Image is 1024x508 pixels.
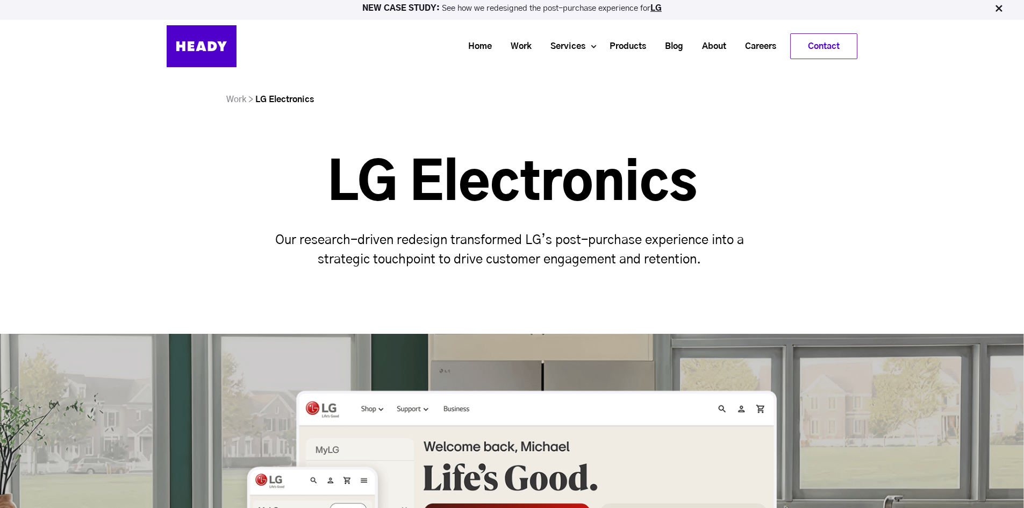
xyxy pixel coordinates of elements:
[5,4,1019,12] p: See how we redesigned the post-purchase experience for
[256,159,768,210] h1: LG Electronics
[497,37,537,56] a: Work
[255,91,314,108] li: LG Electronics
[596,37,651,56] a: Products
[651,37,689,56] a: Blog
[650,4,662,12] a: LG
[689,37,732,56] a: About
[167,25,237,67] img: Heady_Logo_Web-01 (1)
[247,33,857,59] div: Navigation Menu
[791,34,857,59] a: Contact
[732,37,782,56] a: Careers
[537,37,591,56] a: Services
[993,3,1004,14] img: Close Bar
[256,231,768,269] p: Our research-driven redesign transformed LG’s post-purchase experience into a strategic touchpoin...
[226,95,253,104] a: Work >
[455,37,497,56] a: Home
[362,4,442,12] strong: NEW CASE STUDY:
